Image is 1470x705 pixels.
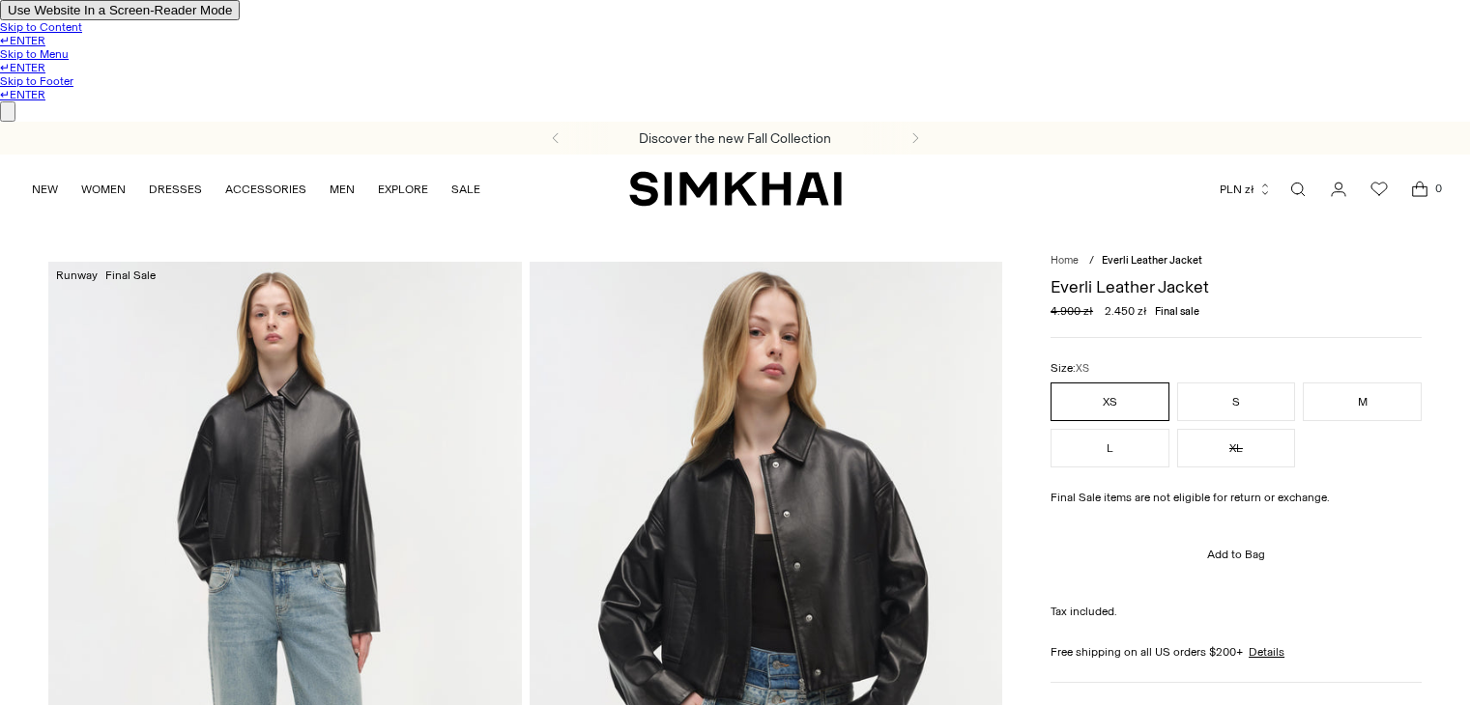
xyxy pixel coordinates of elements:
[1177,429,1296,467] button: XL
[149,168,202,211] a: DRESSES
[451,168,480,211] a: SALE
[1089,254,1094,267] div: /
[1051,645,1422,659] div: Free shipping on all US orders $200+
[32,168,58,211] a: NEW
[1051,382,1169,421] button: XS
[1105,304,1147,318] span: 2.450 zł
[1051,254,1422,267] nav: breadcrumbs
[330,168,355,211] a: MEN
[1051,254,1079,267] a: Home
[639,130,831,147] a: Discover the new Fall Collection
[1249,645,1284,659] a: Details
[1051,491,1330,504] strong: Final Sale items are not eligible for return or exchange.
[1177,382,1296,421] button: S
[1319,170,1358,209] a: Go to the account page
[1102,254,1202,267] span: Everli Leather Jacket
[81,168,126,211] a: WOMEN
[1076,362,1089,375] span: XS
[629,170,842,208] a: SIMKHAI
[1400,170,1439,209] a: Open cart modal
[1051,531,1422,578] button: Add to Bag
[1051,278,1422,296] h1: Everli Leather Jacket
[1279,170,1317,209] a: Open search modal
[225,168,306,211] a: ACCESSORIES
[1429,180,1447,197] span: 0
[378,168,428,211] a: EXPLORE
[1360,170,1398,209] a: Wishlist
[1207,548,1265,561] span: Add to Bag
[1051,361,1089,375] label: Size:
[1051,429,1169,467] button: L
[1051,304,1093,318] s: 4.900 zł
[1051,605,1422,618] div: Tax included.
[1220,168,1272,211] button: PLN zł
[1303,382,1422,421] button: M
